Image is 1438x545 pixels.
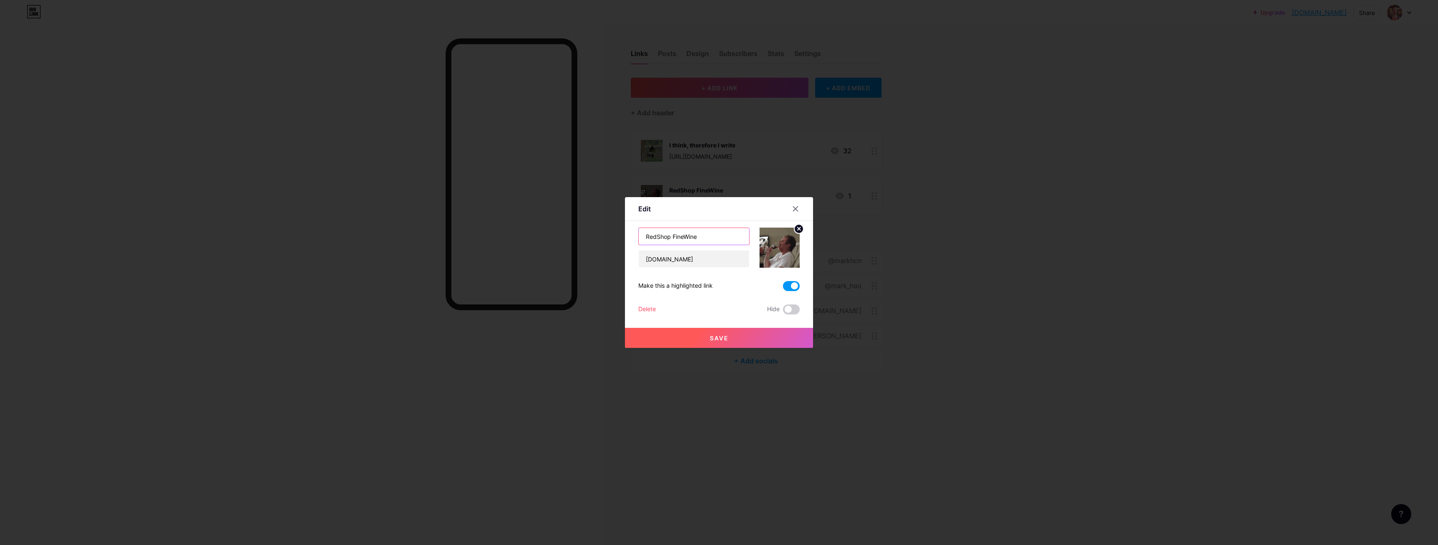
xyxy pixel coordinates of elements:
[639,251,749,267] input: URL
[625,328,813,348] button: Save
[710,335,729,342] span: Save
[638,304,656,314] div: Delete
[760,228,800,268] img: link_thumbnail
[638,204,651,214] div: Edit
[638,281,713,291] div: Make this a highlighted link
[639,228,749,245] input: Title
[767,304,780,314] span: Hide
